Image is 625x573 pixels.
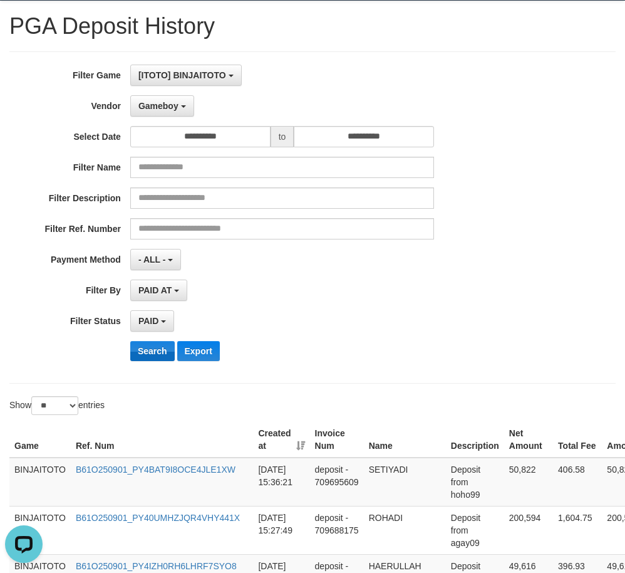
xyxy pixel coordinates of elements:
[76,561,237,571] a: B61O250901_PY4IZH0RH6LHRF7SYO8
[446,506,504,554] td: Deposit from agay09
[138,70,226,80] span: [ITOTO] BINJAITOTO
[553,458,602,507] td: 406.58
[130,341,175,361] button: Search
[31,396,78,415] select: Showentries
[5,5,43,43] button: Open LiveChat chat widget
[76,465,235,475] a: B61O250901_PY4BAT9I8OCE4JLE1XW
[177,341,220,361] button: Export
[130,95,194,117] button: Gameboy
[364,422,446,458] th: Name
[310,458,364,507] td: deposit - 709695609
[553,422,602,458] th: Total Fee
[9,458,71,507] td: BINJAITOTO
[310,506,364,554] td: deposit - 709688175
[271,126,294,147] span: to
[504,422,553,458] th: Net Amount
[130,65,242,86] button: [ITOTO] BINJAITOTO
[138,316,158,326] span: PAID
[9,506,71,554] td: BINJAITOTO
[253,506,309,554] td: [DATE] 15:27:49
[364,506,446,554] td: ROHADI
[130,249,181,270] button: - ALL -
[504,506,553,554] td: 200,594
[130,310,174,332] button: PAID
[138,101,178,111] span: Gameboy
[9,14,616,39] h1: PGA Deposit History
[9,422,71,458] th: Game
[9,396,105,415] label: Show entries
[138,285,172,295] span: PAID AT
[253,422,309,458] th: Created at: activate to sort column ascending
[71,422,253,458] th: Ref. Num
[310,422,364,458] th: Invoice Num
[364,458,446,507] td: SETIYADI
[138,255,166,265] span: - ALL -
[446,458,504,507] td: Deposit from hoho99
[76,513,240,523] a: B61O250901_PY40UMHZJQR4VHY441X
[504,458,553,507] td: 50,822
[446,422,504,458] th: Description
[130,280,187,301] button: PAID AT
[253,458,309,507] td: [DATE] 15:36:21
[553,506,602,554] td: 1,604.75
